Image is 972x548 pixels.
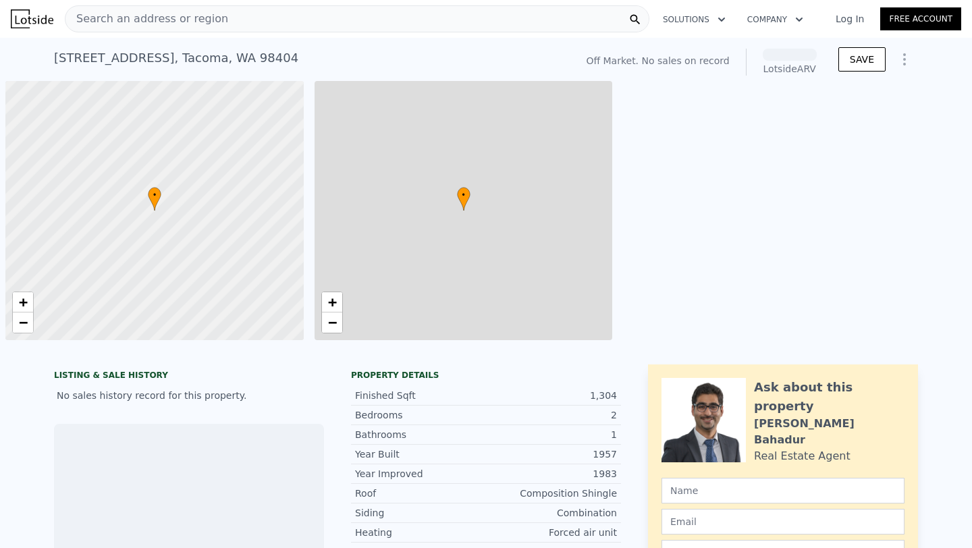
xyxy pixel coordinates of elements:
div: Lotside ARV [763,62,817,76]
a: Free Account [880,7,961,30]
div: Property details [351,370,621,381]
div: [PERSON_NAME] Bahadur [754,416,905,448]
span: • [148,189,161,201]
div: 1,304 [486,389,617,402]
div: Year Improved [355,467,486,481]
div: 1983 [486,467,617,481]
div: Heating [355,526,486,539]
span: • [457,189,470,201]
div: Forced air unit [486,526,617,539]
div: [STREET_ADDRESS] , Tacoma , WA 98404 [54,49,298,67]
span: − [327,314,336,331]
a: Zoom out [13,312,33,333]
div: Bathrooms [355,428,486,441]
div: LISTING & SALE HISTORY [54,370,324,383]
a: Zoom in [322,292,342,312]
div: Year Built [355,447,486,461]
div: 2 [486,408,617,422]
div: • [148,187,161,211]
input: Email [661,509,905,535]
div: Bedrooms [355,408,486,422]
div: Real Estate Agent [754,448,850,464]
span: + [327,294,336,310]
input: Name [661,478,905,503]
div: • [457,187,470,211]
div: 1957 [486,447,617,461]
span: − [19,314,28,331]
img: Lotside [11,9,53,28]
span: + [19,294,28,310]
div: Ask about this property [754,378,905,416]
div: Finished Sqft [355,389,486,402]
div: No sales history record for this property. [54,383,324,408]
button: Solutions [652,7,736,32]
span: Search an address or region [65,11,228,27]
div: Off Market. No sales on record [586,54,729,67]
button: Show Options [891,46,918,73]
button: SAVE [838,47,886,72]
a: Zoom out [322,312,342,333]
div: Composition Shingle [486,487,617,500]
div: Siding [355,506,486,520]
a: Zoom in [13,292,33,312]
div: Combination [486,506,617,520]
div: 1 [486,428,617,441]
button: Company [736,7,814,32]
div: Roof [355,487,486,500]
a: Log In [819,12,880,26]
